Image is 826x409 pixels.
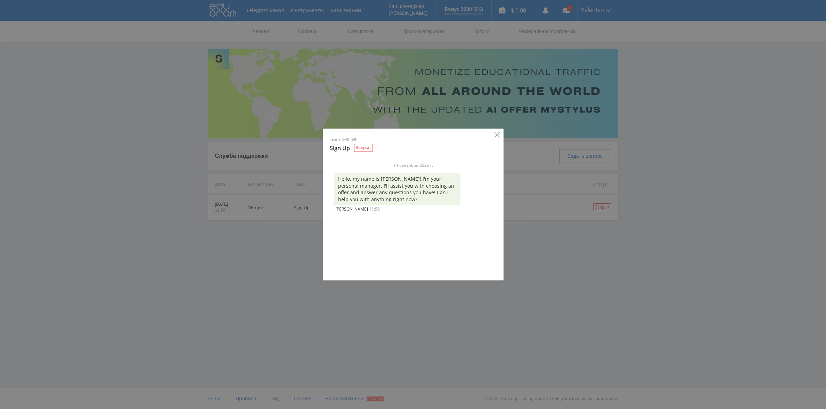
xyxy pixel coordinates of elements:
button: Close [494,132,500,138]
span: 14 сентября 2025 г. [391,163,436,168]
span: [PERSON_NAME] [335,206,369,212]
span: 11:56 [369,206,380,212]
div: Hello, my name is [PERSON_NAME]! I'm your personal manager. I'll assist you with choosing an offe... [334,173,461,205]
div: Закрыт [354,144,373,152]
div: Sign Up [330,137,497,153]
p: Тикет №35649 [330,137,497,143]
